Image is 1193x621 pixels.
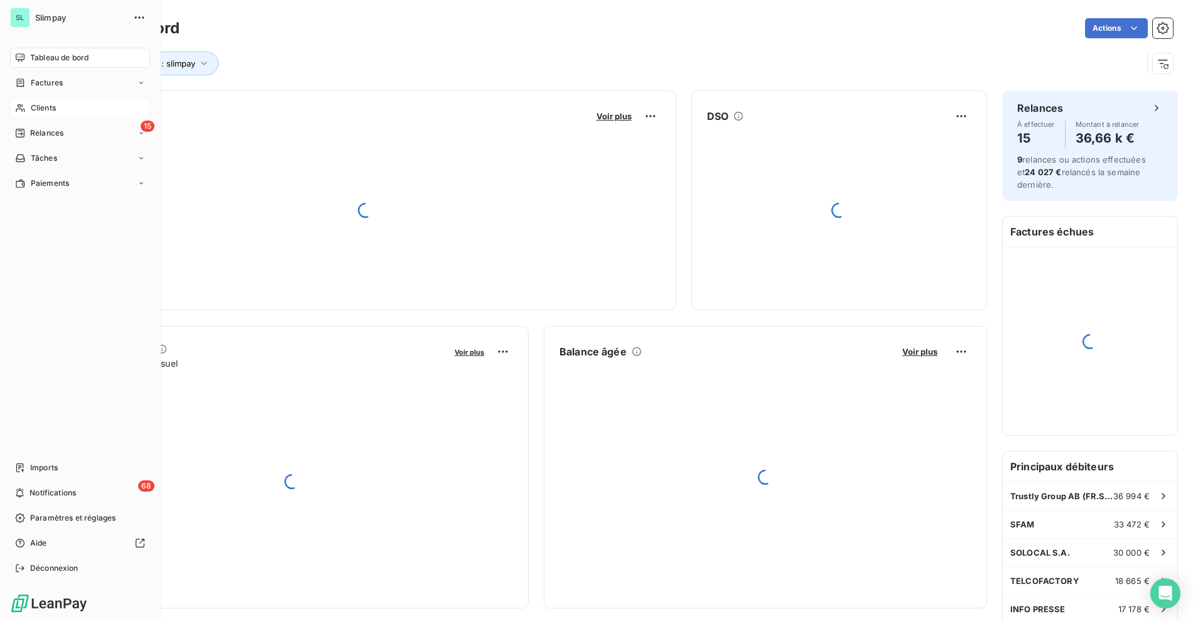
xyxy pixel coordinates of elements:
h6: Relances [1017,100,1063,116]
h4: 15 [1017,128,1055,148]
span: Voir plus [902,347,937,357]
span: 9 [1017,154,1022,165]
span: Imports [30,462,58,473]
span: Client : slimpay [136,58,195,68]
span: Paramètres et réglages [30,512,116,524]
span: relances ou actions effectuées et relancés la semaine dernière. [1017,154,1146,190]
button: Actions [1085,18,1148,38]
h6: Balance âgée [559,344,627,359]
button: Voir plus [593,111,635,122]
button: Voir plus [451,346,488,357]
span: Paiements [31,178,69,189]
span: Voir plus [455,348,484,357]
span: 30 000 € [1113,548,1150,558]
span: Slimpay [35,13,126,23]
span: 15 [141,121,154,132]
span: Aide [30,537,47,549]
span: Factures [31,77,63,89]
h4: 36,66 k € [1076,128,1140,148]
h6: DSO [707,109,728,124]
button: Voir plus [899,346,941,357]
span: À effectuer [1017,121,1055,128]
h6: Factures échues [1003,217,1177,247]
span: 68 [138,480,154,492]
span: 36 994 € [1113,491,1150,501]
span: Tâches [31,153,57,164]
h6: Principaux débiteurs [1003,451,1177,482]
a: Aide [10,533,150,553]
span: Voir plus [596,111,632,121]
div: SL [10,8,30,28]
span: Tableau de bord [30,52,89,63]
span: Chiffre d'affaires mensuel [71,357,446,370]
span: Notifications [30,487,76,499]
span: 18 665 € [1115,576,1150,586]
span: 17 178 € [1118,604,1150,614]
img: Logo LeanPay [10,593,88,613]
span: 33 472 € [1114,519,1150,529]
span: Relances [30,127,63,139]
span: Déconnexion [30,563,78,574]
span: TELCOFACTORY [1010,576,1079,586]
div: Open Intercom Messenger [1150,578,1180,608]
span: INFO PRESSE [1010,604,1066,614]
button: Client : slimpay [117,51,219,75]
span: 24 027 € [1025,167,1061,177]
span: Trustly Group AB (FR.SPSA) [1010,491,1113,501]
span: SOLOCAL S.A. [1010,548,1070,558]
span: Montant à relancer [1076,121,1140,128]
span: SFAM [1010,519,1035,529]
span: Clients [31,102,56,114]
